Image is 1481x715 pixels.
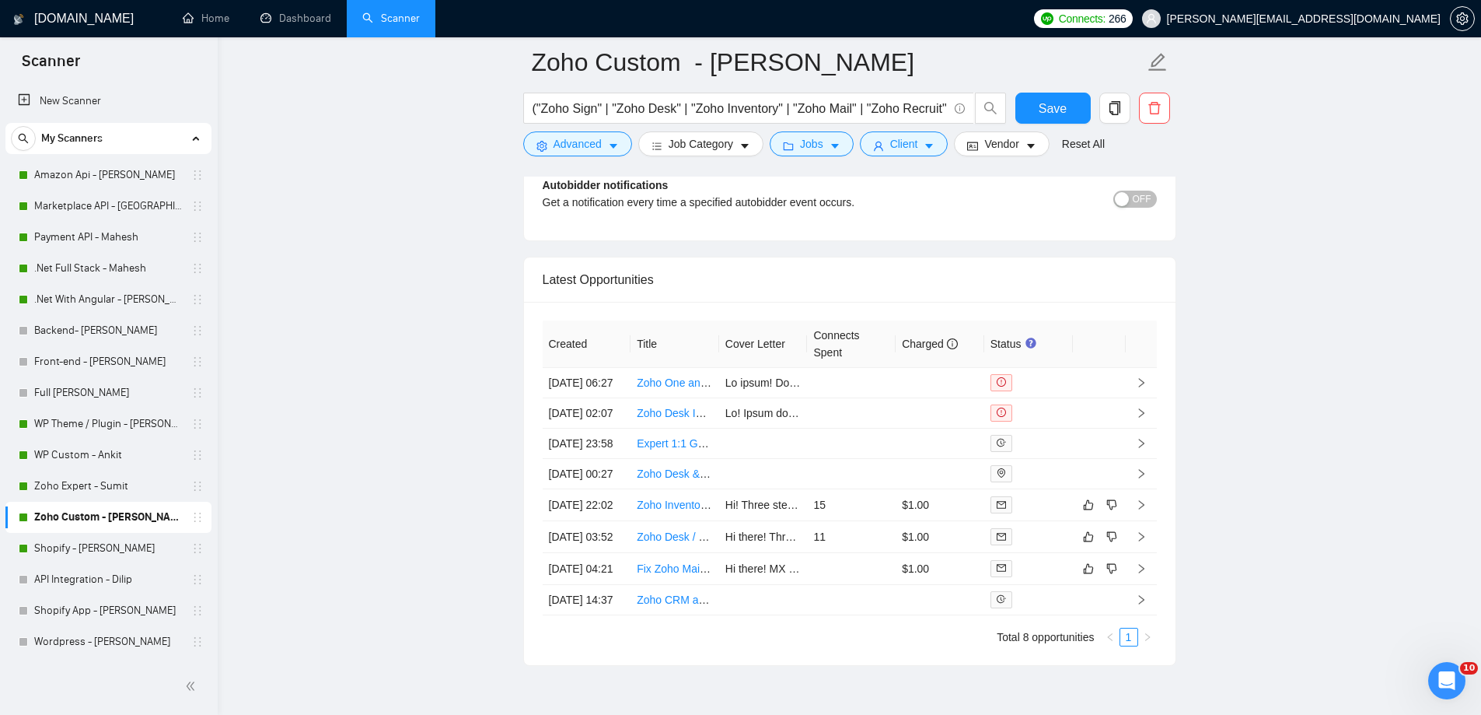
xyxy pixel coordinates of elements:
td: [DATE] 14:37 [543,585,631,615]
a: setting [1450,12,1475,25]
span: right [1136,594,1147,605]
span: user [873,140,884,152]
a: Front-end - [PERSON_NAME] [34,346,182,377]
a: Fix Zoho Mail Setup with Crazy Domains (MX, SPF, DKIM, DMARC) [637,563,965,575]
span: holder [191,573,204,586]
span: mail [997,532,1006,542]
a: Marketplace API - [GEOGRAPHIC_DATA] [34,191,182,222]
button: like [1079,559,1098,578]
span: Client [890,135,918,152]
span: edit [1147,52,1168,72]
span: Charged [902,338,958,350]
span: Jobs [800,135,823,152]
th: Status [984,321,1073,368]
a: Zoho CRM and Zoho Desk Setup & Consultation for Small Team [637,594,947,606]
li: Next Page [1138,628,1157,647]
button: folderJobscaret-down [770,131,854,156]
td: Fix Zoho Mail Setup with Crazy Domains (MX, SPF, DKIM, DMARC) [630,553,719,585]
a: dashboardDashboard [260,12,331,25]
span: idcard [967,140,978,152]
span: right [1136,377,1147,388]
span: My Scanners [41,123,103,154]
li: Previous Page [1101,628,1119,647]
button: search [975,93,1006,124]
button: idcardVendorcaret-down [954,131,1049,156]
span: Connects: [1059,10,1106,27]
td: Zoho Desk / Zoho CRM / Workflow Setup [630,521,719,553]
span: user [1146,13,1157,24]
a: API Integration - Dilip [34,564,182,595]
b: Autobidder notifications [543,179,669,191]
a: 1 [1120,629,1137,646]
a: .Net Full Stack - Mahesh [34,253,182,284]
a: Expert 1:1 Guidance: Setup & Configuration of Zoho Bigin CRM and Zoho Desk for Luxury Fashion Brand [637,437,1145,450]
span: info-circle [955,103,965,114]
span: delete [1140,101,1169,115]
span: setting [536,140,547,152]
span: right [1136,563,1147,574]
a: Wordpress - [PERSON_NAME] [34,626,182,657]
a: Zoho Custom - [PERSON_NAME] [34,502,182,533]
a: Shopify - [PERSON_NAME] [34,533,182,564]
span: caret-down [1025,140,1036,152]
span: Scanner [9,50,93,82]
span: dislike [1106,499,1117,511]
span: 10 [1460,662,1478,675]
span: holder [191,636,204,648]
a: homeHome [183,12,229,25]
a: Shopify App - [PERSON_NAME] [34,595,182,626]
span: caret-down [608,140,619,152]
span: dislike [1106,531,1117,543]
td: [DATE] 22:02 [543,489,631,521]
span: OFF [1133,191,1151,208]
span: holder [191,542,204,555]
td: [DATE] 04:21 [543,553,631,585]
span: holder [191,293,204,306]
span: holder [191,356,204,368]
th: Title [630,321,719,368]
td: [DATE] 00:27 [543,459,631,489]
span: holder [191,511,204,524]
a: Full [PERSON_NAME] [34,377,182,408]
span: holder [191,449,204,461]
span: right [1136,499,1147,510]
span: holder [191,605,204,617]
span: dislike [1106,563,1117,575]
img: logo [13,7,24,32]
span: setting [1451,12,1474,25]
span: mail [997,563,1006,573]
span: exclamation-circle [997,377,1006,387]
span: field-time [997,594,1006,604]
span: caret-down [739,140,750,152]
span: mail [997,500,1006,510]
div: Latest Opportunities [543,258,1157,302]
td: Zoho Desk &amp; Marketing Setup – Survey Workflow &#43; Lead Generation Funnel [630,459,719,489]
td: 15 [807,489,896,521]
td: Zoho Inventory Setup and BigCommerce Integration [630,489,719,521]
li: New Scanner [5,86,211,117]
span: like [1083,563,1094,575]
button: right [1138,628,1157,647]
button: search [11,126,36,151]
a: Zoho Inventory Setup and BigCommerce Integration [637,499,889,511]
input: Search Freelance Jobs... [533,99,948,118]
td: Zoho One and Zoho Inventory Setup Programmer/Specialist [630,368,719,398]
span: Advanced [554,135,602,152]
img: upwork-logo.png [1041,12,1053,25]
button: dislike [1102,527,1121,546]
a: Zoho Desk &amp; Marketing Setup – Survey Workflow &#43; Lead Generation Funnel [637,468,1052,480]
span: Save [1039,99,1067,118]
button: left [1101,628,1119,647]
span: right [1136,438,1147,449]
span: holder [191,262,204,275]
span: right [1136,468,1147,479]
a: Reset All [1062,135,1105,152]
a: Backend- [PERSON_NAME] [34,315,182,346]
td: Zoho Desk Implementation Optimization Expert Needed [630,398,719,429]
span: Vendor [984,135,1018,152]
td: 11 [807,521,896,553]
span: like [1083,499,1094,511]
span: search [12,133,35,144]
button: like [1079,496,1098,514]
div: Get a notification every time a specified autobidder event occurs. [543,194,1004,211]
